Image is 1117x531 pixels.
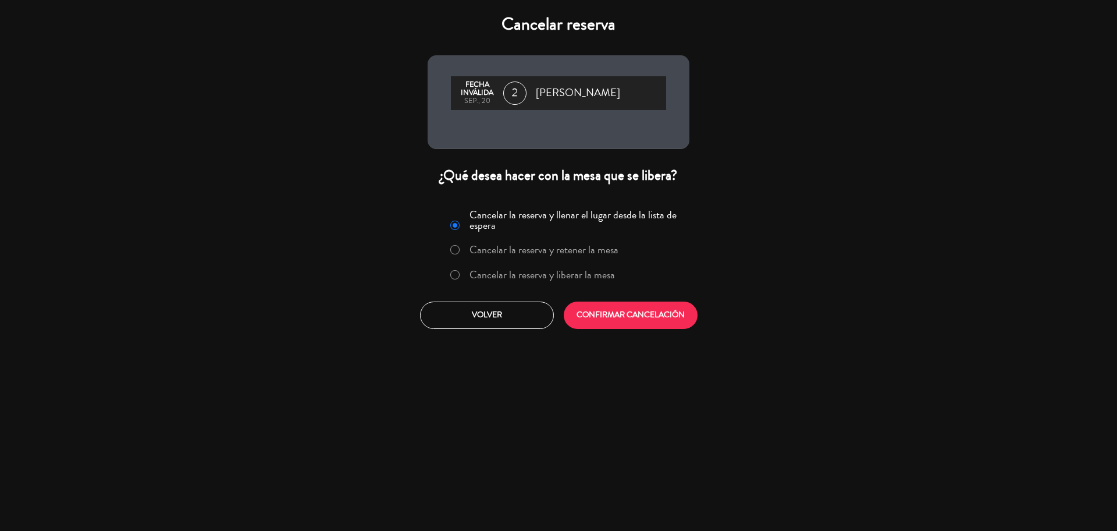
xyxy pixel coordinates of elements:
label: Cancelar la reserva y llenar el lugar desde la lista de espera [469,210,682,231]
label: Cancelar la reserva y retener la mesa [469,245,618,255]
span: 2 [503,82,527,105]
button: CONFIRMAR CANCELACIÓN [564,302,698,329]
h4: Cancelar reserva [428,14,689,35]
button: Volver [420,302,554,329]
div: ¿Qué desea hacer con la mesa que se libera? [428,167,689,185]
div: Fecha inválida [457,81,497,97]
div: sep., 20 [457,97,497,105]
label: Cancelar la reserva y liberar la mesa [469,270,615,280]
span: [PERSON_NAME] [536,84,620,102]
